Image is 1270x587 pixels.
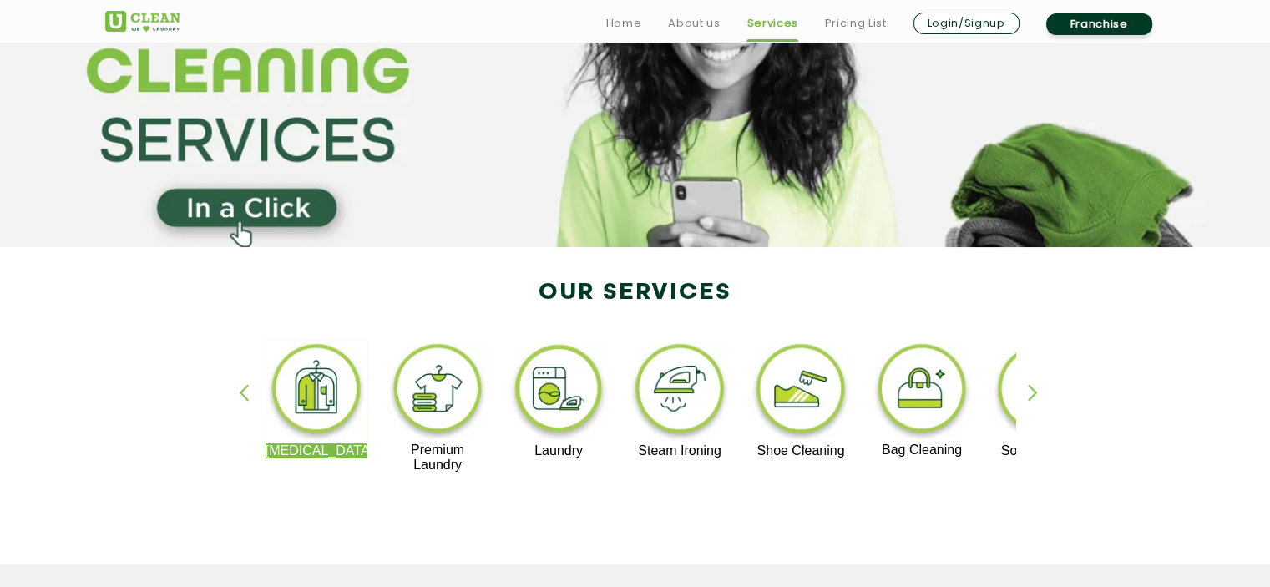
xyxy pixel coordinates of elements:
[668,13,720,33] a: About us
[606,13,642,33] a: Home
[991,443,1094,458] p: Sofa Cleaning
[266,340,368,443] img: dry_cleaning_11zon.webp
[1046,13,1152,35] a: Franchise
[750,443,853,458] p: Shoe Cleaning
[991,340,1094,443] img: sofa_cleaning_11zon.webp
[825,13,887,33] a: Pricing List
[913,13,1020,34] a: Login/Signup
[871,443,974,458] p: Bag Cleaning
[746,13,797,33] a: Services
[387,443,489,473] p: Premium Laundry
[508,340,610,443] img: laundry_cleaning_11zon.webp
[871,340,974,443] img: bag_cleaning_11zon.webp
[105,11,180,32] img: UClean Laundry and Dry Cleaning
[266,443,368,458] p: [MEDICAL_DATA]
[508,443,610,458] p: Laundry
[629,443,731,458] p: Steam Ironing
[750,340,853,443] img: shoe_cleaning_11zon.webp
[387,340,489,443] img: premium_laundry_cleaning_11zon.webp
[629,340,731,443] img: steam_ironing_11zon.webp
